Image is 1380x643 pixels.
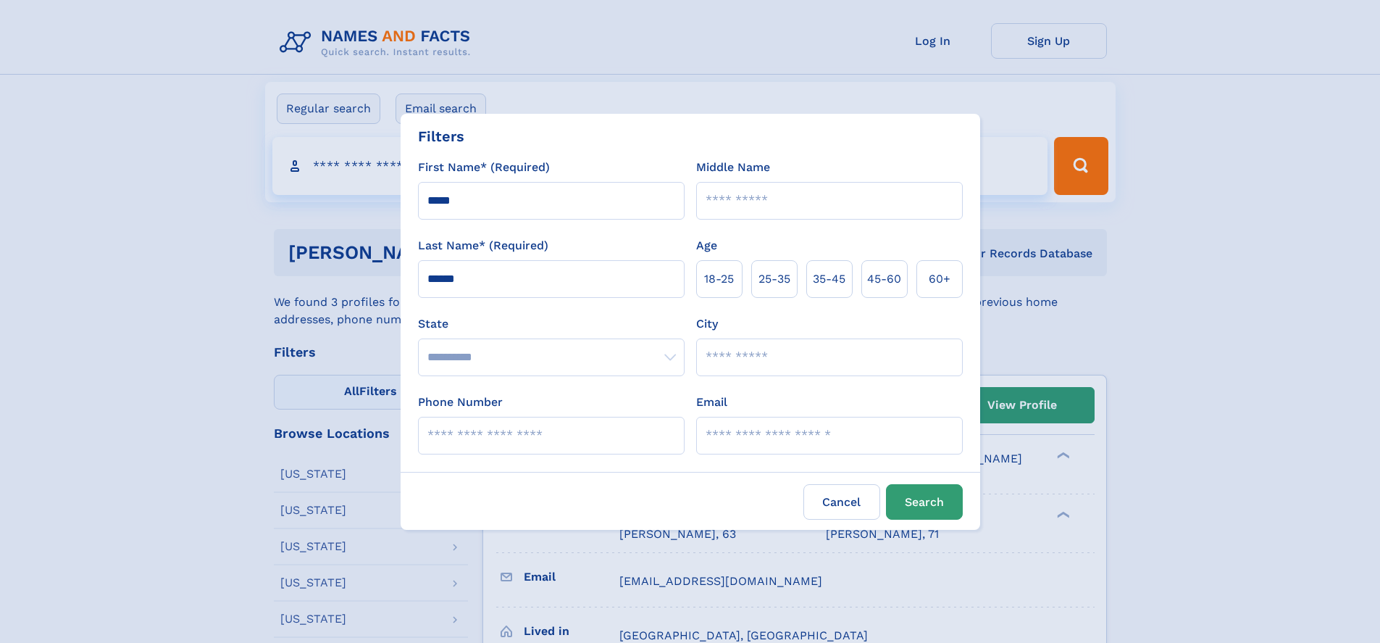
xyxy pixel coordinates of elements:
[696,159,770,176] label: Middle Name
[886,484,963,520] button: Search
[867,270,901,288] span: 45‑60
[418,159,550,176] label: First Name* (Required)
[418,315,685,333] label: State
[418,125,464,147] div: Filters
[704,270,734,288] span: 18‑25
[696,315,718,333] label: City
[813,270,845,288] span: 35‑45
[696,394,727,411] label: Email
[418,237,548,254] label: Last Name* (Required)
[418,394,503,411] label: Phone Number
[803,484,880,520] label: Cancel
[929,270,950,288] span: 60+
[758,270,790,288] span: 25‑35
[696,237,717,254] label: Age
